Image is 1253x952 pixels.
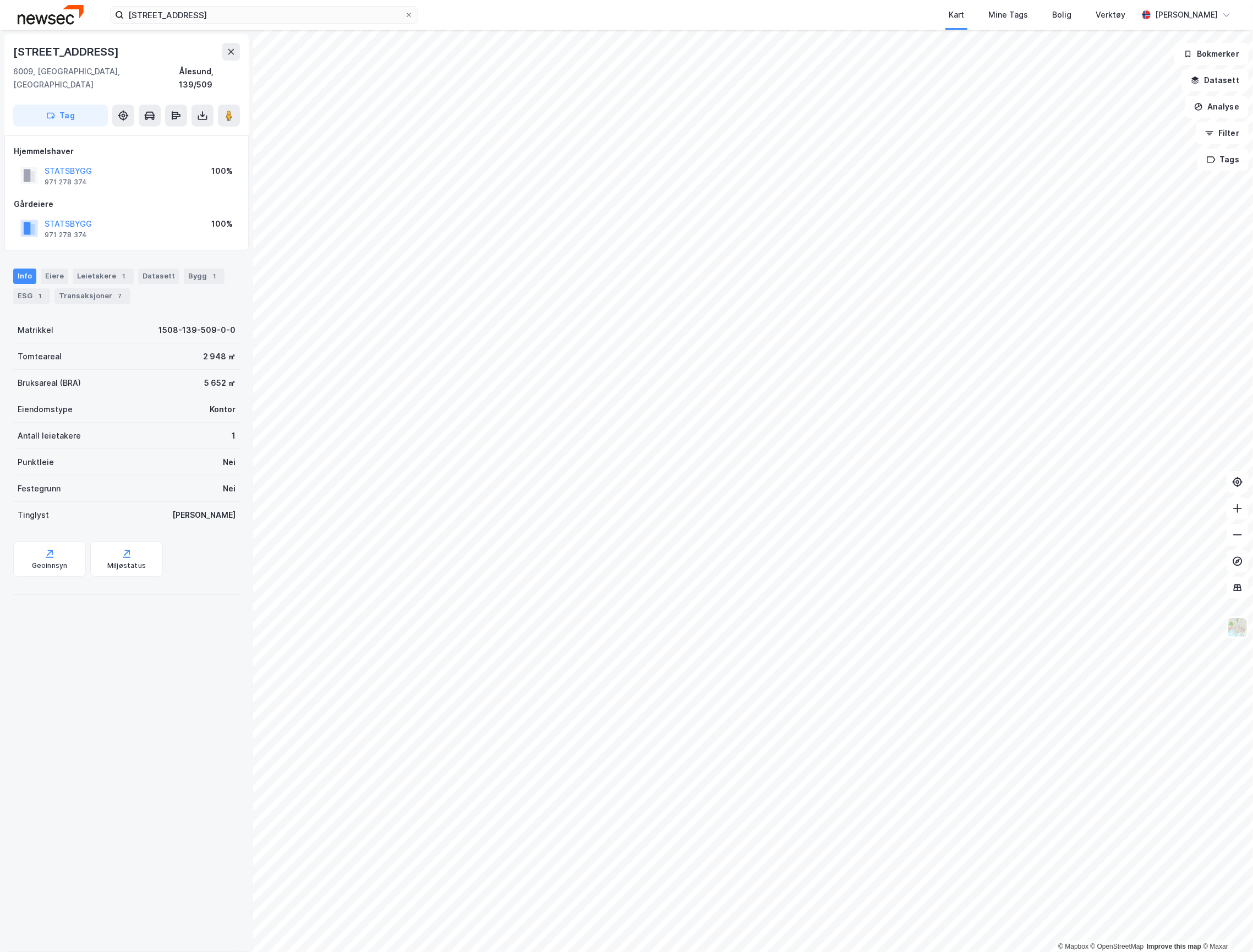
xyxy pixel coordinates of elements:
[988,8,1028,21] div: Mine Tags
[41,269,68,284] div: Eiere
[1147,943,1201,950] a: Improve this map
[1181,69,1249,91] button: Datasett
[18,508,49,522] div: Tinglyst
[124,7,404,23] input: Søk på adresse, matrikkel, gårdeiere, leietakere eller personer
[18,403,73,416] div: Eiendomstype
[211,165,233,178] div: 100%
[232,429,236,442] div: 1
[14,145,239,158] div: Hjemmelshaver
[73,269,134,284] div: Leietakere
[18,324,53,337] div: Matrikkel
[35,291,46,302] div: 1
[13,105,108,127] button: Tag
[13,269,36,284] div: Info
[184,269,225,284] div: Bygg
[203,350,236,363] div: 2 948 ㎡
[114,291,125,302] div: 7
[13,288,50,304] div: ESG
[223,456,236,469] div: Nei
[13,43,121,61] div: [STREET_ADDRESS]
[210,403,236,416] div: Kontor
[1058,943,1088,950] a: Mapbox
[179,65,240,91] div: Ålesund, 139/509
[172,508,236,522] div: [PERSON_NAME]
[1155,8,1218,21] div: [PERSON_NAME]
[1198,899,1253,952] iframe: Chat Widget
[223,482,236,495] div: Nei
[1185,96,1249,118] button: Analyse
[18,429,81,442] div: Antall leietakere
[32,561,68,570] div: Geoinnsyn
[107,561,146,570] div: Miljøstatus
[949,8,964,21] div: Kart
[1174,43,1249,65] button: Bokmerker
[158,324,236,337] div: 1508-139-509-0-0
[204,376,236,390] div: 5 652 ㎡
[54,288,130,304] div: Transaksjoner
[18,456,54,469] div: Punktleie
[1197,149,1249,171] button: Tags
[1052,8,1071,21] div: Bolig
[138,269,179,284] div: Datasett
[14,198,239,211] div: Gårdeiere
[18,482,61,495] div: Festegrunn
[45,178,87,187] div: 971 278 374
[18,350,62,363] div: Tomteareal
[209,271,220,282] div: 1
[118,271,129,282] div: 1
[18,5,84,24] img: newsec-logo.f6e21ccffca1b3a03d2d.png
[1196,122,1249,144] button: Filter
[13,65,179,91] div: 6009, [GEOGRAPHIC_DATA], [GEOGRAPHIC_DATA]
[1091,943,1144,950] a: OpenStreetMap
[18,376,81,390] div: Bruksareal (BRA)
[1227,617,1248,638] img: Z
[45,231,87,239] div: 971 278 374
[1198,899,1253,952] div: Kontrollprogram for chat
[211,217,233,231] div: 100%
[1096,8,1125,21] div: Verktøy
